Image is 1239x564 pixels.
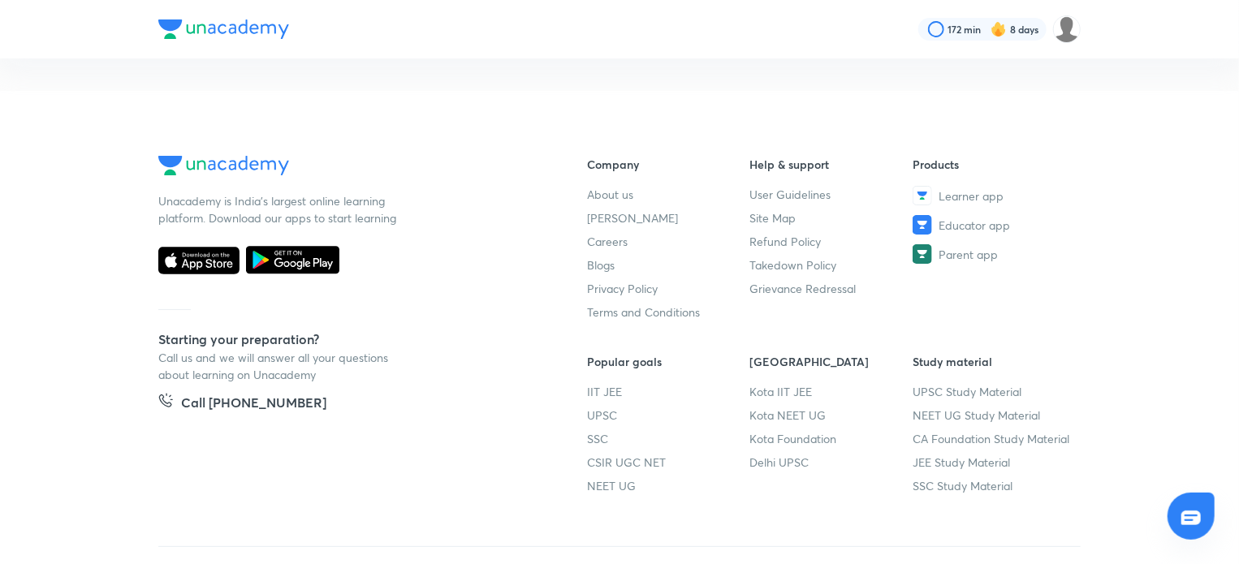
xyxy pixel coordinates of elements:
a: Blogs [587,256,750,273]
a: SSC Study Material [913,477,1076,494]
h6: Help & support [750,156,913,173]
a: Terms and Conditions [587,304,750,321]
h6: [GEOGRAPHIC_DATA] [750,353,913,370]
a: About us [587,186,750,203]
img: Educator app [913,215,932,235]
a: Learner app [913,186,1076,205]
a: Refund Policy [750,233,913,250]
a: UPSC Study Material [913,383,1076,400]
img: streak [991,21,1007,37]
a: [PERSON_NAME] [587,209,750,226]
span: Careers [587,233,628,250]
p: Unacademy is India’s largest online learning platform. Download our apps to start learning [158,192,402,226]
a: Call [PHONE_NUMBER] [158,393,326,415]
a: User Guidelines [750,186,913,203]
a: IIT JEE [587,383,750,400]
a: Grievance Redressal [750,280,913,297]
a: SSC [587,430,750,447]
a: JEE Study Material [913,454,1076,471]
img: Parent app [913,244,932,264]
a: Delhi UPSC [750,454,913,471]
h6: Products [913,156,1076,173]
a: CSIR UGC NET [587,454,750,471]
a: Careers [587,233,750,250]
a: UPSC [587,407,750,424]
h6: Study material [913,353,1076,370]
span: Learner app [939,187,1004,205]
a: Educator app [913,215,1076,235]
img: Company Logo [158,19,289,39]
a: NEET UG [587,477,750,494]
img: Learner app [913,186,932,205]
a: Takedown Policy [750,256,913,273]
h5: Starting your preparation? [158,329,535,349]
h6: Popular goals [587,353,750,370]
a: Kota Foundation [750,430,913,447]
a: Parent app [913,244,1076,264]
a: NEET UG Study Material [913,407,1076,424]
a: Company Logo [158,156,535,179]
a: Kota NEET UG [750,407,913,424]
span: Educator app [939,217,1010,234]
span: Parent app [939,246,998,263]
p: Call us and we will answer all your questions about learning on Unacademy [158,349,402,383]
h6: Company [587,156,750,173]
a: Privacy Policy [587,280,750,297]
img: Company Logo [158,156,289,175]
a: CA Foundation Study Material [913,430,1076,447]
a: Kota IIT JEE [750,383,913,400]
img: Sumaiyah Hyder [1053,15,1081,43]
h5: Call [PHONE_NUMBER] [181,393,326,415]
a: Site Map [750,209,913,226]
